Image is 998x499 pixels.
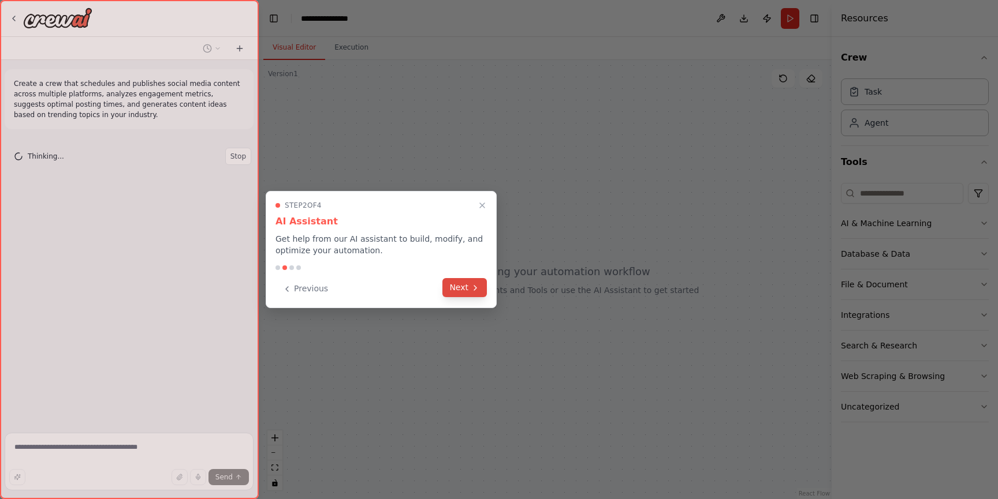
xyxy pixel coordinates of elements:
[442,278,487,297] button: Next
[266,10,282,27] button: Hide left sidebar
[475,198,489,212] button: Close walkthrough
[275,215,487,228] h3: AI Assistant
[275,233,487,256] p: Get help from our AI assistant to build, modify, and optimize your automation.
[275,279,335,298] button: Previous
[285,201,322,210] span: Step 2 of 4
